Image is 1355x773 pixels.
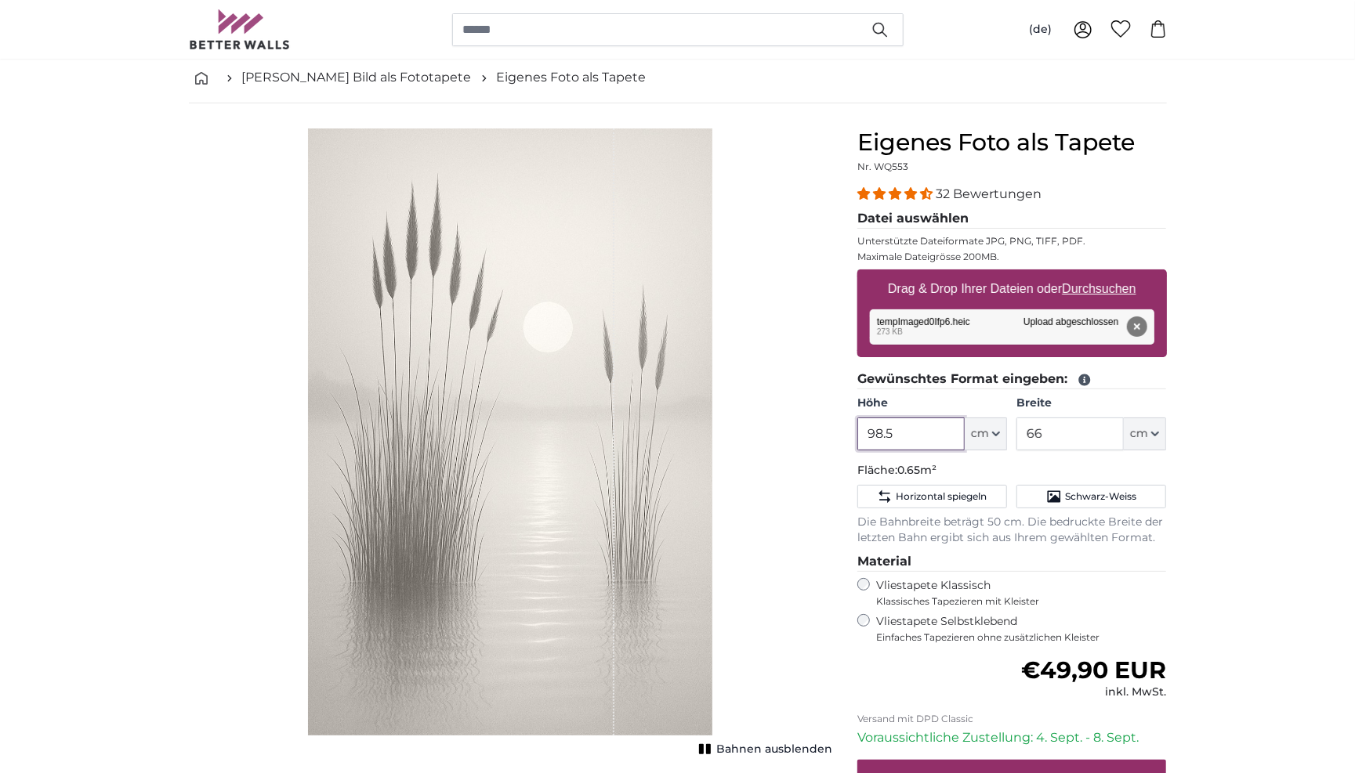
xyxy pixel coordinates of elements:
[857,186,936,201] span: 4.31 stars
[1016,16,1064,44] button: (de)
[1124,417,1166,450] button: cm
[876,595,1154,608] span: Klassisches Tapezieren mit Kleister
[189,52,1167,103] nav: breadcrumbs
[857,728,1167,747] p: Voraussichtliche Zustellung: 4. Sept. - 8. Sept.
[1062,282,1136,295] u: Durchsuchen
[857,463,1167,479] p: Fläche:
[897,463,937,477] span: 0.65m²
[497,68,647,87] a: Eigenes Foto als Tapete
[1016,396,1166,411] label: Breite
[936,186,1042,201] span: 32 Bewertungen
[857,552,1167,572] legend: Material
[857,161,908,172] span: Nr. WQ553
[876,631,1167,644] span: Einfaches Tapezieren ohne zusätzlichen Kleister
[965,417,1007,450] button: cm
[882,273,1143,305] label: Drag & Drop Ihrer Dateien oder
[857,485,1007,508] button: Horizontal spiegeln
[896,490,987,503] span: Horizontal spiegeln
[1016,485,1166,508] button: Schwarz-Weiss
[857,128,1167,157] h1: Eigenes Foto als Tapete
[716,742,832,757] span: Bahnen ausblenden
[876,614,1167,644] label: Vliestapete Selbstklebend
[242,68,472,87] a: [PERSON_NAME] Bild als Fototapete
[1065,490,1136,503] span: Schwarz-Weiss
[189,128,832,755] div: 1 of 1
[189,9,291,49] img: Betterwalls
[971,426,989,442] span: cm
[1021,656,1166,685] span: €49,90 EUR
[857,396,1007,411] label: Höhe
[694,739,832,760] button: Bahnen ausblenden
[857,209,1167,229] legend: Datei auswählen
[876,578,1154,608] label: Vliestapete Klassisch
[857,251,1167,263] p: Maximale Dateigrösse 200MB.
[1021,685,1166,700] div: inkl. MwSt.
[1130,426,1148,442] span: cm
[857,515,1167,546] p: Die Bahnbreite beträgt 50 cm. Die bedruckte Breite der letzten Bahn ergibt sich aus Ihrem gewählt...
[857,370,1167,389] legend: Gewünschtes Format eingeben:
[857,235,1167,247] p: Unterstützte Dateiformate JPG, PNG, TIFF, PDF.
[857,713,1167,725] p: Versand mit DPD Classic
